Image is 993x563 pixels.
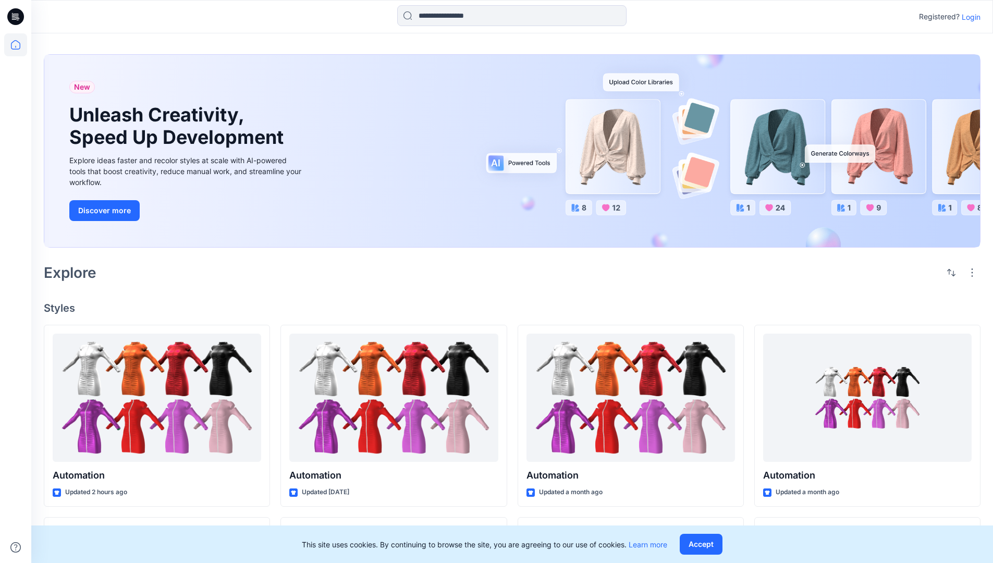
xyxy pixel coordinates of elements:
[919,10,960,23] p: Registered?
[302,539,667,550] p: This site uses cookies. By continuing to browse the site, you are agreeing to our use of cookies.
[53,334,261,462] a: Automation
[69,104,288,149] h1: Unleash Creativity, Speed Up Development
[763,334,972,462] a: Automation
[962,11,980,22] p: Login
[74,81,90,93] span: New
[539,487,603,498] p: Updated a month ago
[629,540,667,549] a: Learn more
[526,334,735,462] a: Automation
[69,200,140,221] button: Discover more
[69,200,304,221] a: Discover more
[289,468,498,483] p: Automation
[44,302,980,314] h4: Styles
[53,468,261,483] p: Automation
[763,468,972,483] p: Automation
[69,155,304,188] div: Explore ideas faster and recolor styles at scale with AI-powered tools that boost creativity, red...
[65,487,127,498] p: Updated 2 hours ago
[44,264,96,281] h2: Explore
[680,534,722,555] button: Accept
[776,487,839,498] p: Updated a month ago
[302,487,349,498] p: Updated [DATE]
[289,334,498,462] a: Automation
[526,468,735,483] p: Automation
